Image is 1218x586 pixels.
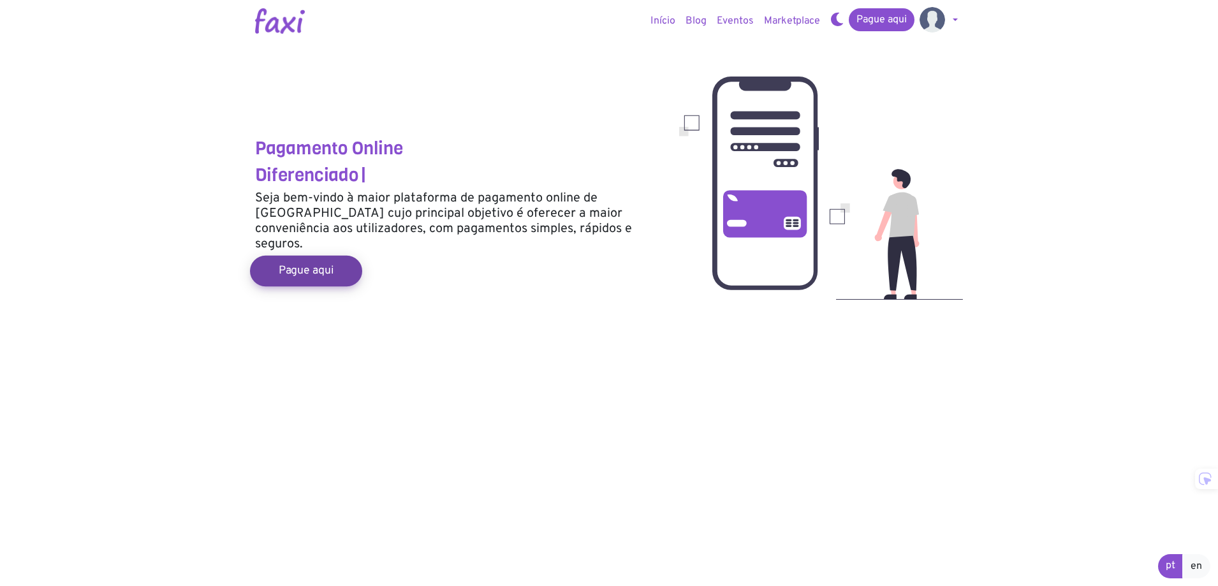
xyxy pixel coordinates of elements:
a: Início [645,8,680,34]
a: Eventos [712,8,759,34]
h3: Pagamento Online [255,138,660,159]
a: Pague aqui [250,256,362,286]
span: Diferenciado [255,163,358,187]
a: pt [1158,554,1183,578]
img: Logotipo Faxi Online [255,8,305,34]
a: Blog [680,8,712,34]
a: en [1182,554,1210,578]
a: Pague aqui [849,8,914,31]
h5: Seja bem-vindo à maior plataforma de pagamento online de [GEOGRAPHIC_DATA] cujo principal objetiv... [255,191,660,252]
a: Marketplace [759,8,825,34]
